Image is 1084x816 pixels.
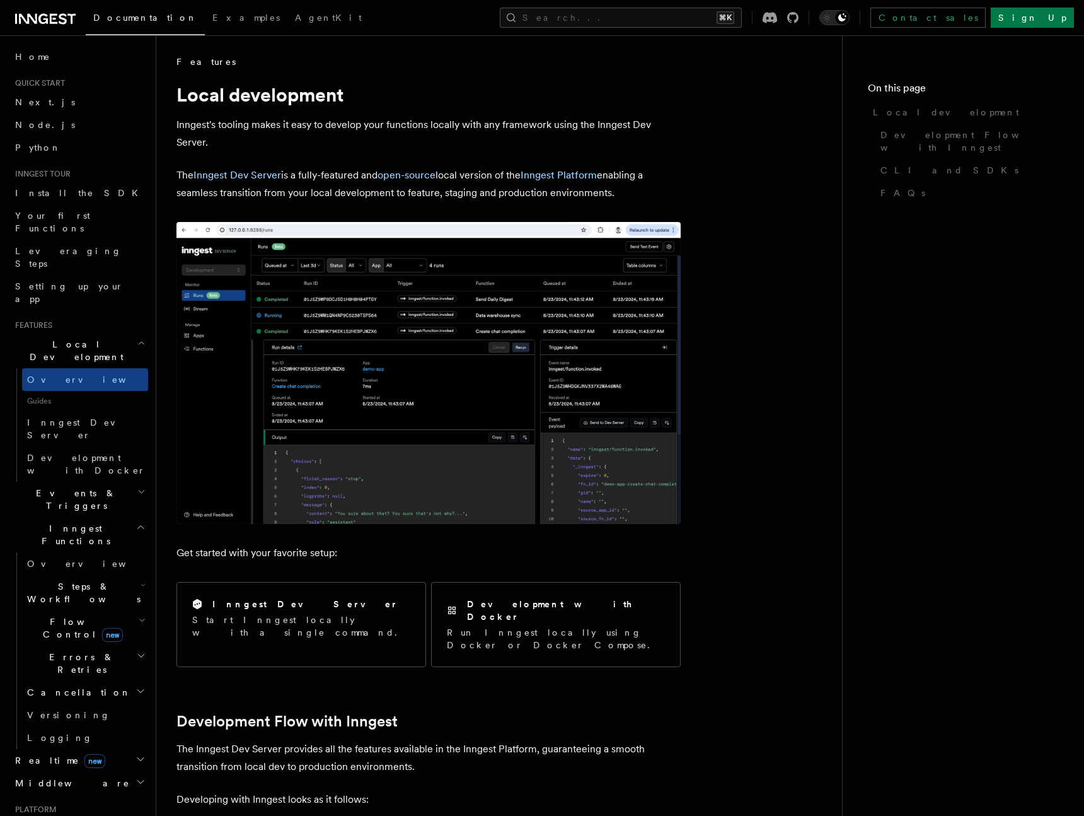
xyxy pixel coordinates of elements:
p: Inngest's tooling makes it easy to develop your functions locally with any framework using the In... [176,116,681,151]
button: Toggle dark mode [819,10,850,25]
span: Realtime [10,754,105,767]
a: CLI and SDKs [875,159,1059,182]
button: Cancellation [22,681,148,704]
a: Sign Up [991,8,1074,28]
span: new [102,628,123,642]
span: Home [15,50,50,63]
a: Development with Docker [22,446,148,482]
a: Next.js [10,91,148,114]
span: Overview [27,375,157,385]
span: Inngest Functions [10,522,136,547]
a: Setting up your app [10,275,148,310]
a: Your first Functions [10,204,148,240]
span: Documentation [93,13,197,23]
a: Node.js [10,114,148,136]
h4: On this page [868,81,1059,101]
span: Logging [27,733,93,743]
a: AgentKit [287,4,369,34]
span: Development Flow with Inngest [880,129,1059,154]
a: Versioning [22,704,148,726]
a: Inngest Dev Server [22,411,148,446]
a: open-source [378,169,435,181]
button: Local Development [10,333,148,368]
span: Inngest Dev Server [27,417,135,440]
h1: Local development [176,83,681,106]
p: Start Inngest locally with a single command. [192,614,410,639]
a: Inngest Dev Server [193,169,281,181]
p: The is a fully-featured and local version of the enabling a seamless transition from your local d... [176,166,681,202]
span: Next.js [15,97,75,107]
a: Inngest Dev ServerStart Inngest locally with a single command. [176,582,426,667]
span: Features [176,55,236,68]
span: Python [15,143,61,153]
span: new [84,754,105,768]
span: Local Development [10,338,137,363]
a: FAQs [875,182,1059,204]
button: Search...⌘K [500,8,742,28]
button: Errors & Retries [22,646,148,681]
span: Overview [27,559,157,569]
span: Setting up your app [15,281,124,304]
span: Leveraging Steps [15,246,122,269]
span: Your first Functions [15,211,90,233]
div: Inngest Functions [10,552,148,749]
span: Quick start [10,78,65,88]
span: Install the SDK [15,188,146,198]
p: Run Inngest locally using Docker or Docker Compose. [447,626,665,651]
img: The Inngest Dev Server on the Functions page [176,222,681,524]
span: Versioning [27,710,110,720]
span: Development with Docker [27,453,146,475]
span: Local development [873,106,1019,119]
span: Inngest tour [10,169,71,179]
a: Leveraging Steps [10,240,148,275]
span: Features [10,320,52,330]
kbd: ⌘K [717,11,734,24]
button: Inngest Functions [10,517,148,552]
p: Get started with your favorite setup: [176,544,681,562]
a: Python [10,136,148,159]
a: Overview [22,368,148,391]
span: AgentKit [295,13,362,23]
a: Inngest Platform [521,169,597,181]
span: Cancellation [22,686,131,699]
button: Flow Controlnew [22,610,148,646]
span: FAQs [880,187,925,199]
button: Realtimenew [10,749,148,772]
span: Errors & Retries [22,651,137,676]
span: Events & Triggers [10,487,137,512]
a: Logging [22,726,148,749]
span: Guides [22,391,148,411]
span: Steps & Workflows [22,580,141,605]
a: Development Flow with Inngest [176,713,398,730]
a: Home [10,45,148,68]
div: Local Development [10,368,148,482]
span: Flow Control [22,615,139,641]
button: Middleware [10,772,148,795]
a: Examples [205,4,287,34]
a: Contact sales [870,8,986,28]
span: Examples [212,13,280,23]
button: Events & Triggers [10,482,148,517]
span: CLI and SDKs [880,164,1018,177]
a: Development with DockerRun Inngest locally using Docker or Docker Compose. [431,582,681,667]
span: Middleware [10,777,130,790]
h2: Development with Docker [467,598,665,623]
p: Developing with Inngest looks as it follows: [176,791,681,808]
a: Documentation [86,4,205,35]
span: Node.js [15,120,75,130]
h2: Inngest Dev Server [212,598,398,610]
a: Overview [22,552,148,575]
a: Development Flow with Inngest [875,124,1059,159]
p: The Inngest Dev Server provides all the features available in the Inngest Platform, guaranteeing ... [176,740,681,776]
button: Steps & Workflows [22,575,148,610]
a: Local development [868,101,1059,124]
span: Platform [10,805,57,815]
a: Install the SDK [10,182,148,204]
